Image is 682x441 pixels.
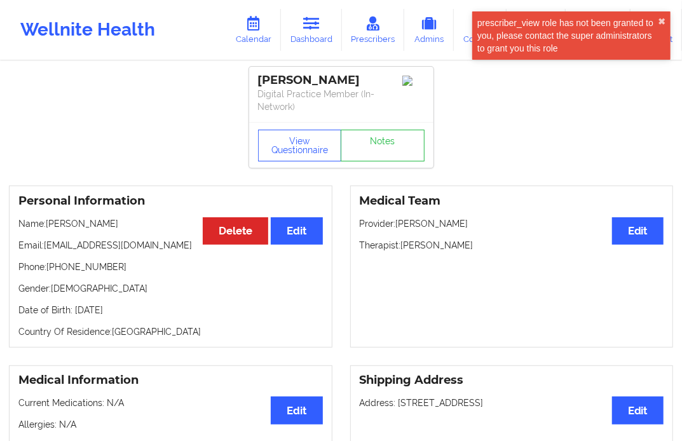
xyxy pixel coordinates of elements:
a: Calendar [226,9,281,51]
button: Delete [203,217,268,245]
button: Edit [612,397,664,424]
h3: Shipping Address [360,373,664,388]
p: Therapist: [PERSON_NAME] [360,239,664,252]
button: Edit [271,217,322,245]
h3: Medical Information [18,373,323,388]
p: Email: [EMAIL_ADDRESS][DOMAIN_NAME] [18,239,323,252]
a: Notes [341,130,425,161]
h3: Medical Team [360,194,664,208]
p: Current Medications: N/A [18,397,323,409]
button: View Questionnaire [258,130,342,161]
button: Edit [271,397,322,424]
h3: Personal Information [18,194,323,208]
p: Gender: [DEMOGRAPHIC_DATA] [18,282,323,295]
p: Name: [PERSON_NAME] [18,217,323,230]
p: Address: [STREET_ADDRESS] [360,397,664,409]
img: Image%2Fplaceholer-image.png [402,76,425,86]
a: Prescribers [342,9,405,51]
button: Edit [612,217,664,245]
p: Date of Birth: [DATE] [18,304,323,316]
p: Digital Practice Member (In-Network) [258,88,425,113]
a: Dashboard [281,9,342,51]
p: Allergies: N/A [18,418,323,431]
button: close [658,17,665,27]
p: Country Of Residence: [GEOGRAPHIC_DATA] [18,325,323,338]
a: Admins [404,9,454,51]
div: [PERSON_NAME] [258,73,425,88]
p: Phone: [PHONE_NUMBER] [18,261,323,273]
a: Coaches [454,9,507,51]
div: prescriber_view role has not been granted to you, please contact the super administrators to gran... [477,17,658,55]
p: Provider: [PERSON_NAME] [360,217,664,230]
